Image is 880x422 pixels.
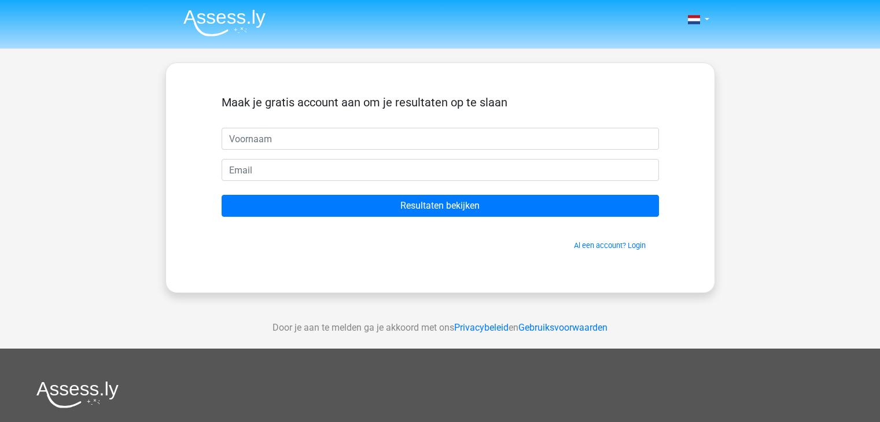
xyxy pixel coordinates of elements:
img: Assessly [183,9,266,36]
input: Resultaten bekijken [222,195,659,217]
a: Privacybeleid [454,322,509,333]
input: Email [222,159,659,181]
a: Gebruiksvoorwaarden [518,322,607,333]
img: Assessly logo [36,381,119,408]
input: Voornaam [222,128,659,150]
h5: Maak je gratis account aan om je resultaten op te slaan [222,95,659,109]
a: Al een account? Login [574,241,646,250]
